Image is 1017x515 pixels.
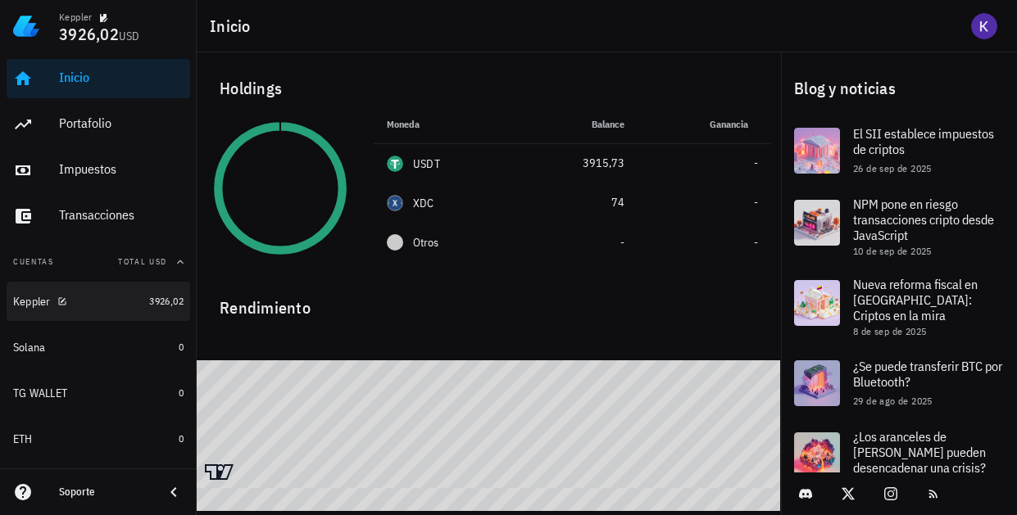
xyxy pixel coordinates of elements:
div: Keppler [59,11,93,24]
span: 0 [179,341,184,353]
div: XDC-icon [387,195,403,211]
span: ¿Los aranceles de [PERSON_NAME] pueden desencadenar una crisis? [853,428,986,476]
span: 8 de sep de 2025 [853,325,926,337]
button: CuentasTotal USD [7,242,190,282]
a: ¿Se puede transferir BTC por Bluetooth? 29 de ago de 2025 [781,347,1017,419]
a: ETH 0 [7,419,190,459]
img: LedgiFi [13,13,39,39]
span: - [620,235,624,250]
div: Transacciones [59,207,184,223]
div: ETH [13,432,33,446]
span: - [754,195,758,210]
span: 29 de ago de 2025 [853,395,933,407]
span: Otros [413,234,438,251]
span: 10 de sep de 2025 [853,245,932,257]
div: avatar [971,13,997,39]
span: USD [119,29,140,43]
span: 26 de sep de 2025 [853,162,932,174]
div: Impuestos [59,161,184,177]
div: Inicio [59,70,184,85]
a: Transacciones [7,197,190,236]
span: El SII establece impuestos de criptos [853,125,994,157]
div: Keppler [13,295,51,309]
a: TG WALLET 0 [7,373,190,413]
a: Solana 0 [7,328,190,367]
div: Soporte [59,486,151,499]
div: Solana [13,341,46,355]
a: Impuestos [7,151,190,190]
span: - [754,156,758,170]
span: Nueva reforma fiscal en [GEOGRAPHIC_DATA]: Criptos en la mira [853,276,978,323]
a: Charting by TradingView [205,464,234,480]
span: 3926,02 [59,23,119,45]
div: USDT [413,156,440,172]
div: 3915,73 [529,155,625,172]
h1: Inicio [210,13,257,39]
span: NPM pone en riesgo transacciones cripto desde JavaScript [853,196,994,243]
div: Holdings [207,62,771,115]
th: Moneda [374,105,516,144]
span: - [754,235,758,250]
div: USDT-icon [387,156,403,172]
span: ¿Se puede transferir BTC por Bluetooth? [853,358,1002,390]
a: Portafolio [7,105,190,144]
a: Inicio [7,59,190,98]
span: 0 [179,432,184,445]
a: El SII establece impuestos de criptos 26 de sep de 2025 [781,115,1017,187]
th: Balance [516,105,638,144]
div: 74 [529,194,625,211]
a: Nueva reforma fiscal en [GEOGRAPHIC_DATA]: Criptos en la mira 8 de sep de 2025 [781,267,1017,347]
a: NPM pone en riesgo transacciones cripto desde JavaScript 10 de sep de 2025 [781,187,1017,267]
span: 3926,02 [149,295,184,307]
div: TG WALLET [13,386,67,400]
div: XDC [413,195,434,211]
span: Ganancia [710,118,758,130]
a: ¿Los aranceles de [PERSON_NAME] pueden desencadenar una crisis? [781,419,1017,499]
a: Keppler 3926,02 [7,282,190,321]
div: Rendimiento [207,282,771,321]
span: 0 [179,386,184,399]
div: Blog y noticias [781,62,1017,115]
span: Total USD [118,256,167,267]
div: Portafolio [59,115,184,131]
